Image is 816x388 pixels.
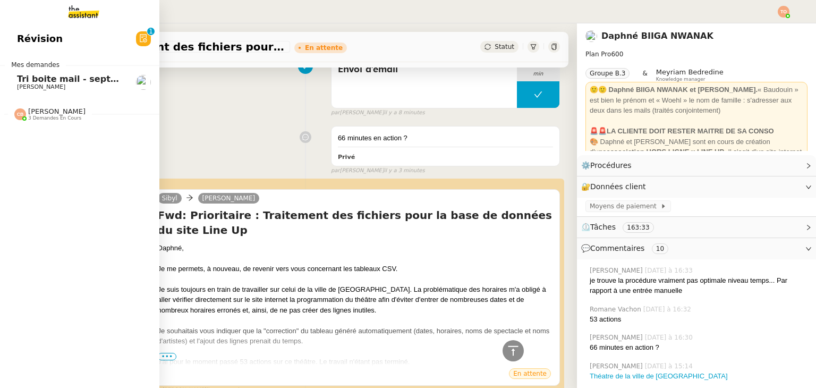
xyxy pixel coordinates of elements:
div: J'ai pour le moment passé 53 actions sur ce théâtre. Le travail n'étant pas terminé. [158,357,555,367]
div: je trouve la procédure vraiment pas optimale niveau temps... Par rapport à une entrée manuelle [590,275,807,296]
span: ••• [158,353,177,360]
span: 3 demandes en cours [28,115,81,121]
span: PrioritaiTraitement des fichiers pour la base de données du site Line Up [55,41,286,52]
span: [DATE] à 16:30 [645,333,695,342]
span: & [642,68,647,82]
img: users%2FKPVW5uJ7nAf2BaBJPZnFMauzfh73%2Favatar%2FDigitalCollectionThumbnailHandler.jpeg [585,30,597,42]
span: [DATE] à 15:14 [645,361,695,371]
span: Moyens de paiement [590,201,660,212]
span: Données client [590,182,646,191]
span: [PERSON_NAME] [28,107,86,115]
app-user-label: Knowledge manager [656,68,724,82]
a: [PERSON_NAME] [198,193,260,203]
span: [DATE] à 16:33 [645,266,695,275]
span: il y a 3 minutes [384,166,425,175]
span: 🔐 [581,181,650,193]
div: Je suis toujours en train de travailler sur celui de la ville de [GEOGRAPHIC_DATA]. La problémati... [158,284,555,316]
span: il y a 8 minutes [384,108,425,117]
div: En attente [305,45,343,51]
span: Plan Pro [585,50,611,58]
span: Tâches [590,223,616,231]
nz-tag: Groupe B.3 [585,68,630,79]
div: Je souhaitais vous indiquer que la "correction" du tableau généré automatiquement (dates, horaire... [158,326,555,347]
span: 4 [517,57,559,70]
span: Procédures [590,161,632,170]
nz-badge-sup: 1 [147,28,155,35]
img: svg [778,6,789,18]
small: [PERSON_NAME] [331,166,425,175]
span: 600 [611,50,623,58]
div: ⚙️Procédures [577,155,816,176]
div: 53 actions [590,314,807,325]
span: ⏲️ [581,223,662,231]
small: [PERSON_NAME] [331,108,425,117]
span: [PERSON_NAME] [590,361,645,371]
span: Sibyl [162,195,177,202]
span: Meyriam Bedredine [656,68,724,76]
img: users%2F9mvJqJUvllffspLsQzytnd0Nt4c2%2Favatar%2F82da88e3-d90d-4e39-b37d-dcb7941179ae [136,75,151,90]
h4: Fwd: Prioritaire : Traitement des fichiers pour la base de données du site Line Up [158,208,555,238]
div: 66 minutes en action ? [338,133,553,144]
strong: 🚨🚨LA CLIENTE DOIT RESTER MAITRE DE SA CONSO [590,127,774,135]
span: par [331,166,340,175]
span: ⚙️ [581,159,636,172]
span: [DATE] à 16:32 [643,305,693,314]
span: En attente [513,370,547,377]
b: Privé [338,154,355,161]
a: Daphné BIIGA NWANAK [601,31,713,41]
span: Knowledge manager [656,77,705,82]
nz-tag: 10 [652,243,668,254]
img: svg [14,108,26,120]
span: [PERSON_NAME] [590,266,645,275]
span: Envoi d'email [338,62,511,78]
span: Romane Vachon [590,305,643,314]
span: 💬 [581,244,673,252]
div: 🔐Données client [577,176,816,197]
a: Théatre de la ville de [GEOGRAPHIC_DATA] [590,372,728,380]
div: Daphné, [158,243,555,254]
span: Révision [17,31,63,47]
nz-tag: 163:33 [623,222,653,233]
span: Mes demandes [5,60,66,70]
span: Tri boite mail - septembre 2025 [17,74,168,84]
span: min [517,70,559,79]
span: Statut [495,43,514,50]
strong: 🙂🙂 Daphné BIIGA NWANAK et [PERSON_NAME]. [590,86,758,94]
p: 1 [149,28,153,37]
span: [PERSON_NAME] [17,83,65,90]
div: ⏲️Tâches 163:33 [577,217,816,238]
div: 66 minutes en action ? [590,342,807,353]
div: 🎨 Daphné et [PERSON_NAME] sont en cours de création d'une . Il s'agit d'un site internet qui va v... [590,137,803,178]
div: Je me permets, à nouveau, de revenir vers vous concernant les tableaux CSV. [158,264,555,274]
strong: association HORS LIGNE x LINE UP [606,148,724,156]
span: [PERSON_NAME] [590,333,645,342]
span: par [331,108,340,117]
div: 💬Commentaires 10 [577,238,816,259]
div: « Baudouin » est bien le prénom et « Woehl » le nom de famille : s'adresser aux deux dans les mai... [590,85,803,116]
span: Commentaires [590,244,644,252]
